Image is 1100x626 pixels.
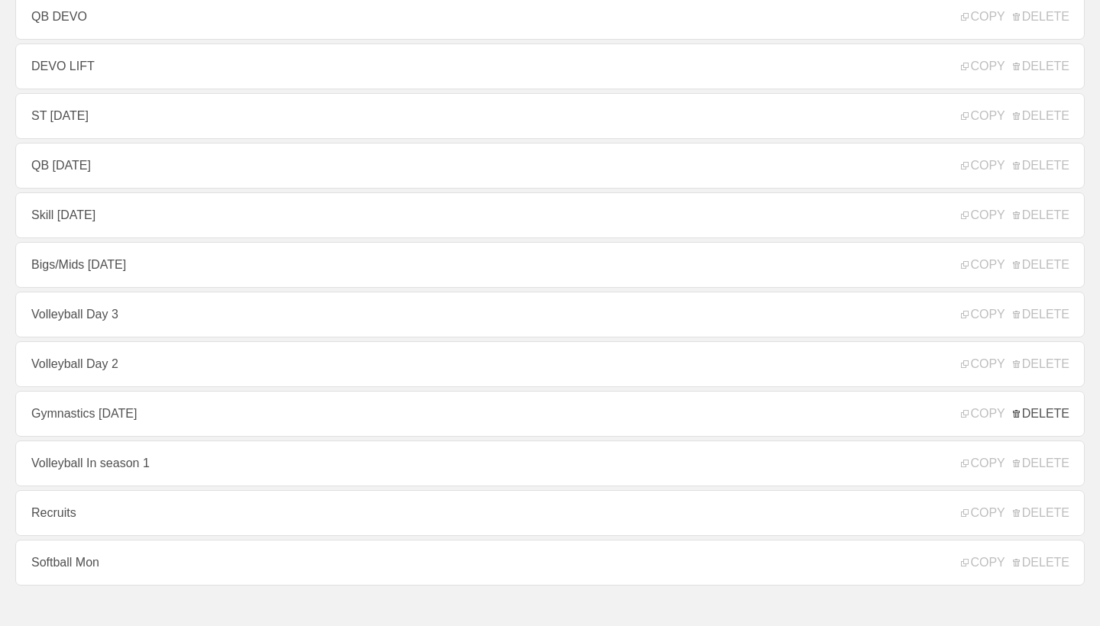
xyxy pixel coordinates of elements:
a: DEVO LIFT [15,44,1085,89]
span: COPY [961,506,1005,520]
a: Recruits [15,490,1085,536]
span: COPY [961,159,1005,173]
a: QB [DATE] [15,143,1085,189]
a: Softball Mon [15,540,1085,586]
span: COPY [961,10,1005,24]
a: ST [DATE] [15,93,1085,139]
a: Bigs/Mids [DATE] [15,242,1085,288]
span: DELETE [1013,357,1069,371]
span: DELETE [1013,10,1069,24]
span: DELETE [1013,457,1069,470]
span: DELETE [1013,407,1069,421]
span: DELETE [1013,208,1069,222]
span: COPY [961,407,1005,421]
a: Volleyball Day 2 [15,341,1085,387]
span: DELETE [1013,308,1069,321]
a: Skill [DATE] [15,192,1085,238]
span: COPY [961,308,1005,321]
span: COPY [961,60,1005,73]
span: DELETE [1013,556,1069,570]
span: COPY [961,357,1005,371]
a: Gymnastics [DATE] [15,391,1085,437]
span: DELETE [1013,109,1069,123]
span: DELETE [1013,258,1069,272]
span: COPY [961,208,1005,222]
span: COPY [961,258,1005,272]
span: DELETE [1013,506,1069,520]
a: Volleyball In season 1 [15,440,1085,486]
span: COPY [961,109,1005,123]
span: COPY [961,457,1005,470]
iframe: Chat Widget [1024,553,1100,626]
a: Volleyball Day 3 [15,292,1085,337]
span: COPY [961,556,1005,570]
span: DELETE [1013,60,1069,73]
span: DELETE [1013,159,1069,173]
